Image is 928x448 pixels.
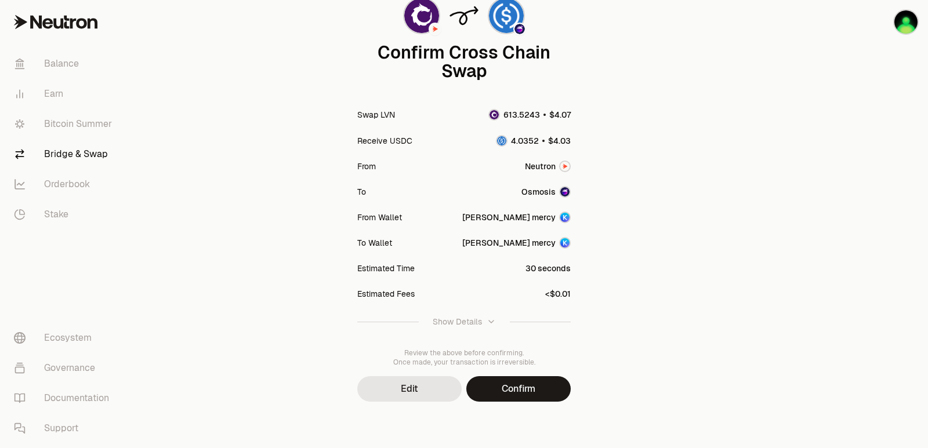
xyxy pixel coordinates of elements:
button: Confirm [466,376,571,402]
div: [PERSON_NAME] mercy [462,212,556,223]
a: Governance [5,353,125,383]
div: Estimated Time [357,263,415,274]
div: Swap LVN [357,109,395,121]
a: Stake [5,199,125,230]
div: From Wallet [357,212,402,223]
div: Receive USDC [357,135,412,147]
a: Balance [5,49,125,79]
img: USDC Logo [497,136,506,145]
div: Review the above before confirming. Once made, your transaction is irreversible. [357,348,571,367]
img: sandy mercy [894,10,918,34]
a: Ecosystem [5,323,125,353]
img: Osmosis Logo [514,24,525,34]
button: [PERSON_NAME] mercyAccount Image [462,212,571,223]
div: Confirm Cross Chain Swap [357,43,571,81]
a: Bitcoin Summer [5,109,125,139]
button: Show Details [357,307,571,337]
div: 30 seconds [525,263,571,274]
button: Edit [357,376,462,402]
div: From [357,161,376,172]
img: Neutron Logo [430,24,440,34]
img: Account Image [560,238,570,247]
span: Neutron [525,161,556,172]
span: Osmosis [521,186,556,198]
div: <$0.01 [545,288,571,300]
div: To [357,186,366,198]
img: Neutron Logo [560,162,570,171]
a: Support [5,413,125,443]
a: Earn [5,79,125,109]
a: Bridge & Swap [5,139,125,169]
a: Documentation [5,383,125,413]
div: [PERSON_NAME] mercy [462,237,556,249]
div: Estimated Fees [357,288,415,300]
a: Orderbook [5,169,125,199]
img: LVN Logo [490,110,499,119]
button: [PERSON_NAME] mercyAccount Image [462,237,571,249]
div: To Wallet [357,237,392,249]
img: Osmosis Logo [560,187,570,196]
div: Show Details [433,316,482,327]
img: Account Image [560,213,570,222]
